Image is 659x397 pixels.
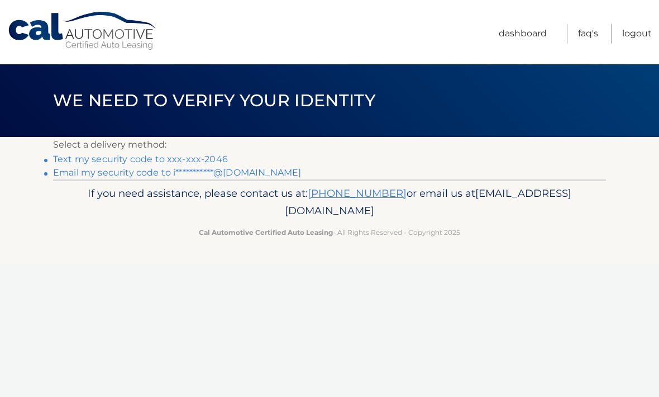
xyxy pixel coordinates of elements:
[199,228,333,237] strong: Cal Automotive Certified Auto Leasing
[60,226,599,238] p: - All Rights Reserved - Copyright 2025
[499,24,547,44] a: Dashboard
[53,154,228,164] a: Text my security code to xxx-xxx-2046
[308,187,407,200] a: [PHONE_NUMBER]
[53,90,375,111] span: We need to verify your identity
[7,11,158,51] a: Cal Automotive
[53,137,606,153] p: Select a delivery method:
[578,24,598,44] a: FAQ's
[60,185,599,220] p: If you need assistance, please contact us at: or email us at
[622,24,652,44] a: Logout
